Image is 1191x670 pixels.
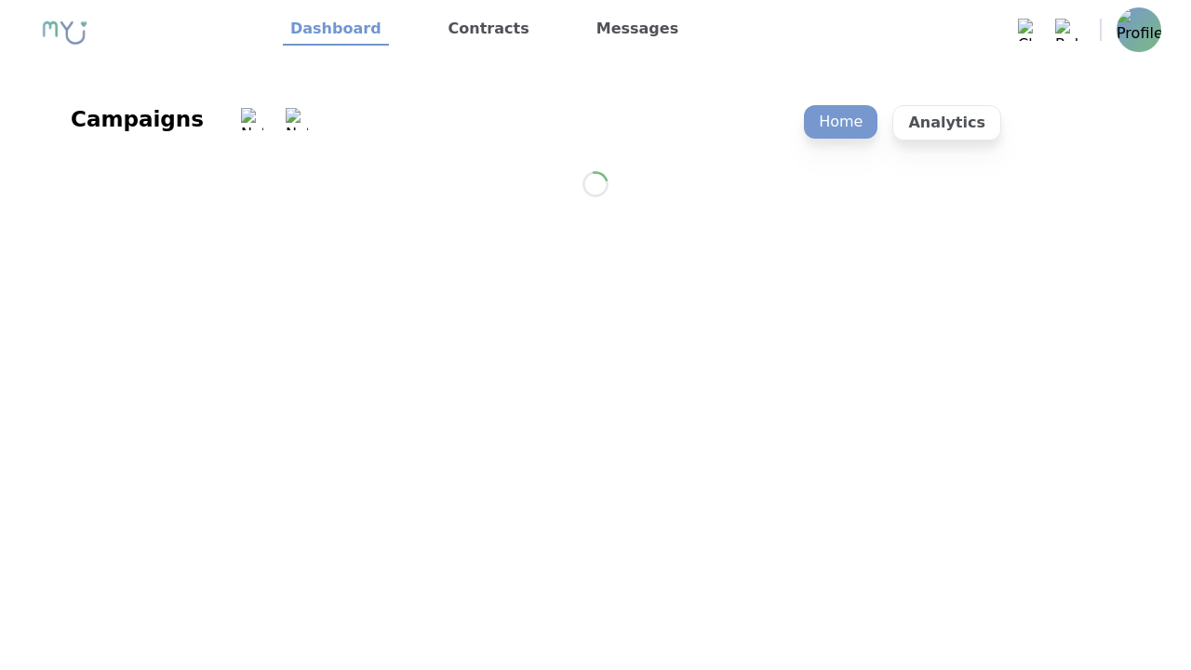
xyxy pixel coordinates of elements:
[241,108,263,130] img: Notification
[441,14,537,46] a: Contracts
[589,14,686,46] a: Messages
[1055,19,1077,41] img: Bell
[283,14,389,46] a: Dashboard
[1117,7,1161,52] img: Profile
[1018,19,1040,41] img: Chat
[804,105,877,139] p: Home
[71,104,204,134] div: Campaigns
[286,108,308,130] img: Notification
[892,105,1001,141] p: Analytics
